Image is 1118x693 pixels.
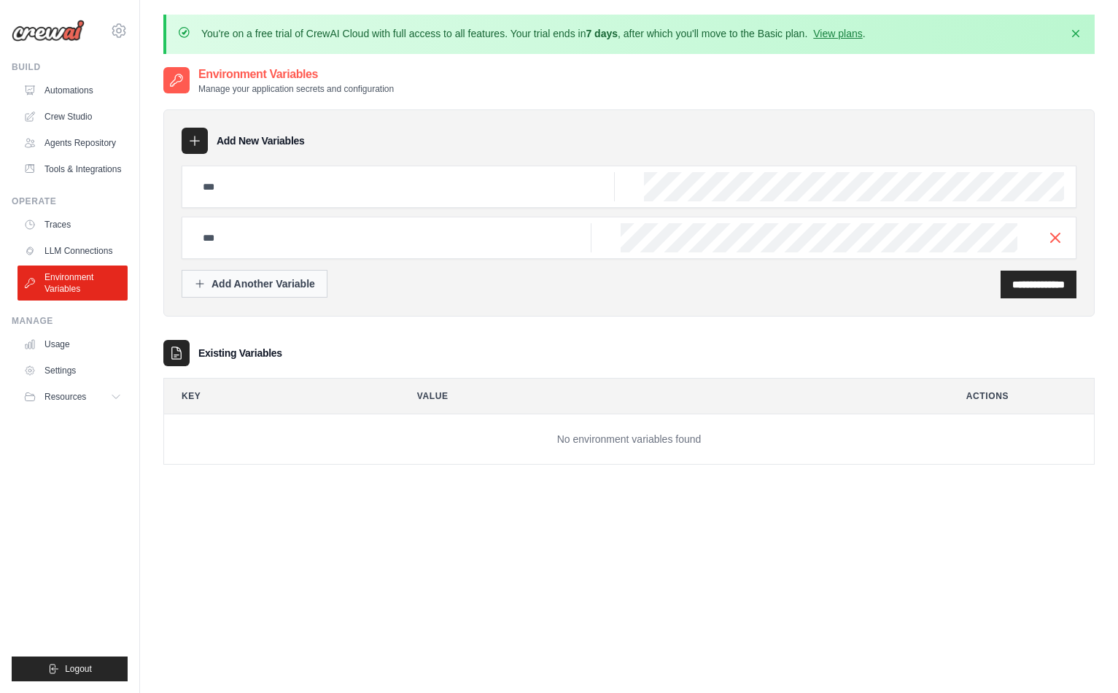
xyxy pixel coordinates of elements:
[18,359,128,382] a: Settings
[813,28,862,39] a: View plans
[12,195,128,207] div: Operate
[44,391,86,403] span: Resources
[18,79,128,102] a: Automations
[65,663,92,675] span: Logout
[194,276,315,291] div: Add Another Variable
[217,133,305,148] h3: Add New Variables
[182,270,327,298] button: Add Another Variable
[12,20,85,42] img: Logo
[201,26,866,41] p: You're on a free trial of CrewAI Cloud with full access to all features. Your trial ends in , aft...
[12,657,128,681] button: Logout
[198,83,394,95] p: Manage your application secrets and configuration
[18,333,128,356] a: Usage
[586,28,618,39] strong: 7 days
[18,239,128,263] a: LLM Connections
[400,379,937,414] th: Value
[164,414,1094,465] td: No environment variables found
[18,266,128,301] a: Environment Variables
[18,158,128,181] a: Tools & Integrations
[18,213,128,236] a: Traces
[12,61,128,73] div: Build
[164,379,388,414] th: Key
[949,379,1094,414] th: Actions
[12,315,128,327] div: Manage
[198,66,394,83] h2: Environment Variables
[18,131,128,155] a: Agents Repository
[18,105,128,128] a: Crew Studio
[198,346,282,360] h3: Existing Variables
[18,385,128,409] button: Resources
